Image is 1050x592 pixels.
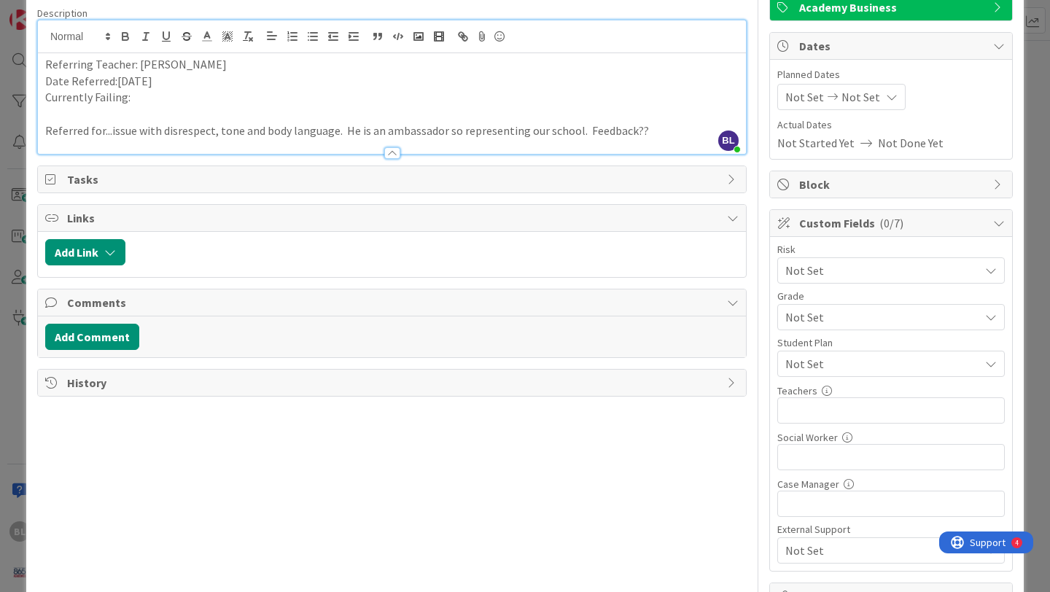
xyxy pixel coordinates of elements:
button: Add Link [45,239,125,265]
div: 4 [76,6,79,17]
span: Dates [799,37,986,55]
p: Currently Failing: [45,89,739,106]
span: BL [718,131,739,151]
span: Not Set [785,542,979,559]
span: Planned Dates [777,67,1005,82]
div: External Support [777,524,1005,534]
span: Not Done Yet [878,134,944,152]
label: Case Manager [777,478,839,491]
span: Links [67,209,720,227]
span: Not Set [785,307,972,327]
span: ( 0/7 ) [879,216,903,230]
span: Not Set [785,355,979,373]
span: Not Set [785,88,824,106]
span: Not Started Yet [777,134,855,152]
label: Teachers [777,384,817,397]
div: Grade [777,291,1005,301]
label: Social Worker [777,431,838,444]
div: Student Plan [777,338,1005,348]
button: Add Comment [45,324,139,350]
span: Not Set [841,88,880,106]
span: Not Set [785,260,972,281]
span: Comments [67,294,720,311]
p: Date Referred:[DATE] [45,73,739,90]
span: Block [799,176,986,193]
span: Custom Fields [799,214,986,232]
span: History [67,374,720,392]
div: Risk [777,244,1005,254]
p: Referred for...issue with disrespect, tone and body language. He is an ambassador so representing... [45,122,739,139]
span: Actual Dates [777,117,1005,133]
span: Tasks [67,171,720,188]
span: Support [31,2,66,20]
p: Referring Teacher: [PERSON_NAME] [45,56,739,73]
span: Description [37,7,87,20]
